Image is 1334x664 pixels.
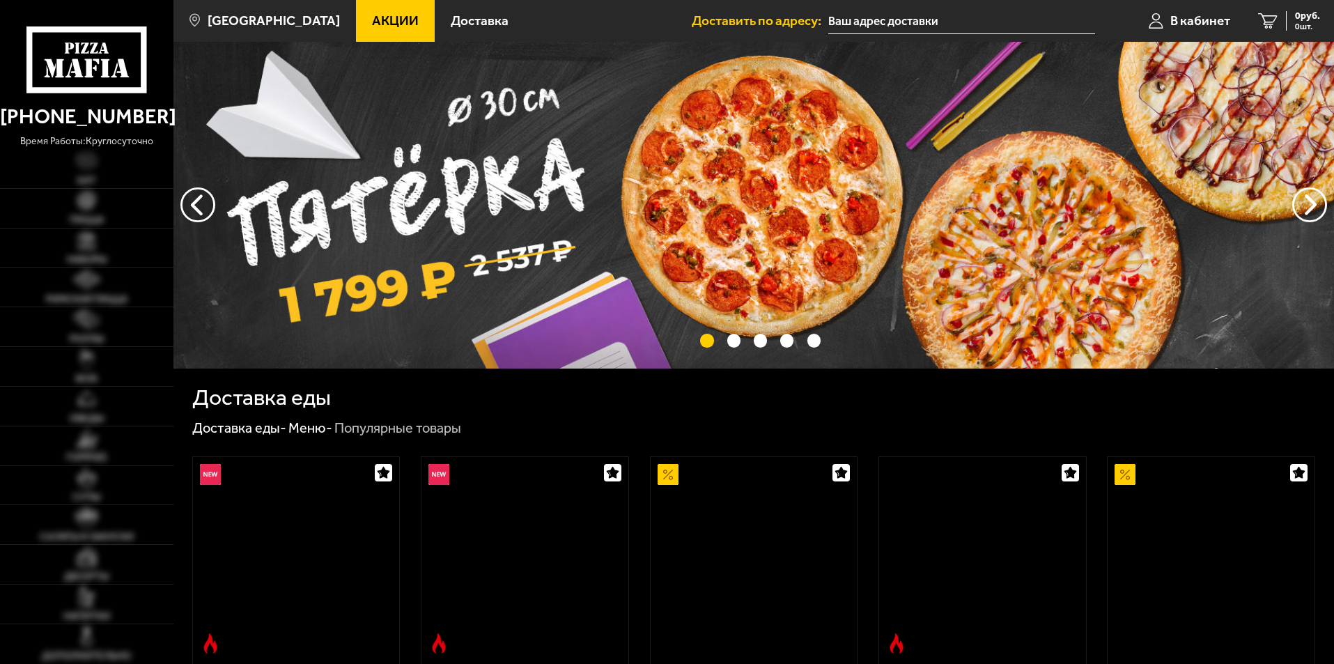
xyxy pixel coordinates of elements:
button: точки переключения [807,334,821,347]
input: Ваш адрес доставки [828,8,1095,34]
span: [GEOGRAPHIC_DATA] [208,14,340,27]
span: Напитки [63,612,110,621]
span: Роллы [70,334,104,344]
a: НовинкаОстрое блюдоРимская с креветками [193,457,400,661]
span: 0 руб. [1295,11,1320,21]
a: Меню- [288,419,332,436]
span: Акции [372,14,419,27]
span: Дополнительно [42,651,131,661]
button: точки переключения [700,334,713,347]
img: Акционный [1115,464,1135,485]
a: Острое блюдоБиф чили 25 см (толстое с сыром) [879,457,1086,661]
button: точки переключения [727,334,740,347]
button: следующий [180,187,215,222]
img: Острое блюдо [428,633,449,654]
span: Салаты и закуски [40,532,134,542]
button: точки переключения [754,334,767,347]
span: Хит [77,176,96,186]
img: Острое блюдо [200,633,221,654]
span: Пицца [70,215,104,225]
span: Обеды [70,414,104,424]
div: Популярные товары [334,419,461,438]
span: Наборы [67,255,107,265]
a: НовинкаОстрое блюдоРимская с мясным ассорти [421,457,628,661]
button: точки переключения [780,334,793,347]
img: Новинка [428,464,449,485]
span: Горячее [66,453,107,463]
span: Доставка [451,14,509,27]
span: В кабинет [1170,14,1230,27]
span: WOK [75,374,98,384]
a: АкционныйАль-Шам 25 см (тонкое тесто) [651,457,858,661]
img: Острое блюдо [886,633,907,654]
span: Доставить по адресу: [692,14,828,27]
img: Новинка [200,464,221,485]
span: Римская пицца [46,295,127,304]
img: Акционный [658,464,678,485]
button: предыдущий [1292,187,1327,222]
span: 0 шт. [1295,22,1320,31]
a: АкционныйПепперони 25 см (толстое с сыром) [1108,457,1314,661]
a: Доставка еды- [192,419,286,436]
h1: Доставка еды [192,387,331,409]
span: Супы [72,493,100,502]
span: Десерты [64,572,109,582]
